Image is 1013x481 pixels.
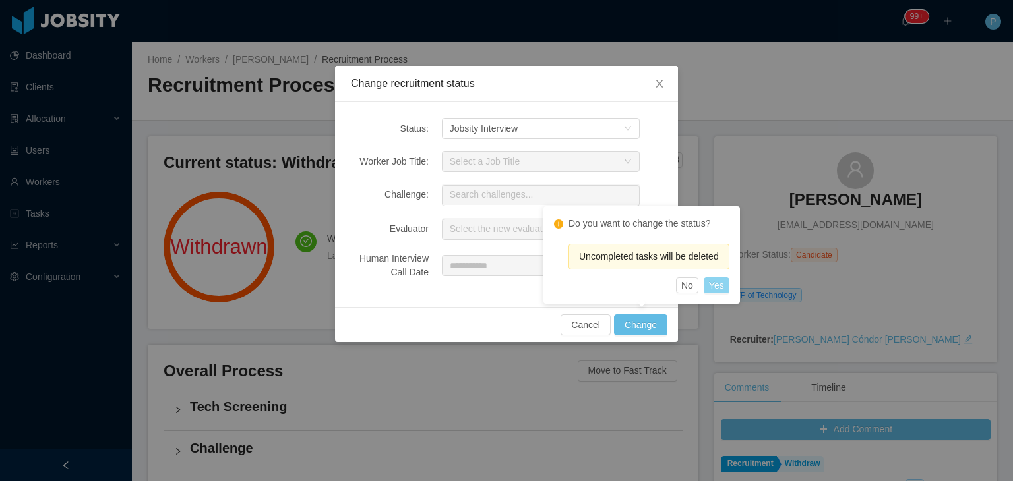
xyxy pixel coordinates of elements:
[579,251,719,262] span: Uncompleted tasks will be deleted
[554,219,563,229] i: icon: exclamation-circle
[450,119,518,138] div: Jobsity Interview
[704,277,729,293] button: Yes
[351,188,429,202] div: Challenge:
[624,125,632,134] i: icon: down
[561,314,611,335] button: Cancel
[676,277,698,293] button: No
[351,155,429,169] div: Worker Job Title:
[450,155,617,168] div: Select a Job Title
[351,122,429,136] div: Status:
[654,78,665,89] i: icon: close
[351,252,429,279] div: Human Interview Call Date
[351,76,662,91] div: Change recruitment status
[624,157,632,167] i: icon: down
[351,222,429,236] div: Evaluator
[641,66,678,103] button: Close
[614,314,667,335] button: Change
[568,218,711,229] text: Do you want to change the status?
